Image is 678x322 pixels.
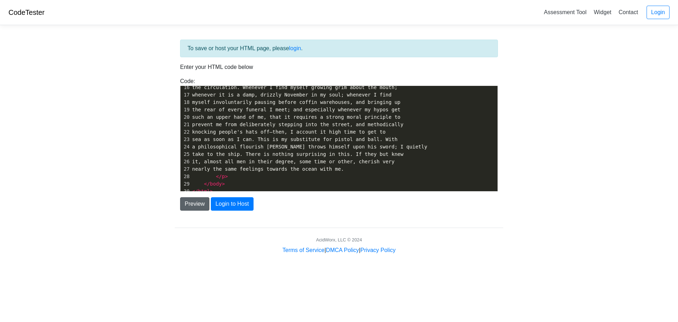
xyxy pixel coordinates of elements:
[180,99,191,106] div: 18
[180,106,191,113] div: 19
[192,188,198,194] span: </
[180,40,498,57] div: To save or host your HTML page, please .
[541,6,589,18] a: Assessment Tool
[204,181,210,187] span: </
[591,6,614,18] a: Widget
[192,144,427,150] span: a philosophical flourish [PERSON_NAME] throws himself upon his sword; I quietly
[225,174,228,179] span: >
[210,188,213,194] span: >
[222,174,225,179] span: p
[180,121,191,128] div: 21
[192,107,400,112] span: the rear of every funeral I meet; and especially whenever my hypos get
[210,181,222,187] span: body
[192,92,392,98] span: whenever it is a damp, drizzly November in my soul; whenever I find
[282,247,325,253] a: Terms of Service
[647,6,670,19] a: Login
[216,174,222,179] span: </
[282,246,395,254] div: | |
[180,180,191,188] div: 29
[361,247,396,253] a: Privacy Policy
[198,188,210,194] span: html
[211,197,253,211] button: Login to Host
[192,84,398,90] span: the circulation. Whenever I find myself growing grim about the mouth;
[222,181,225,187] span: >
[180,91,191,99] div: 17
[8,8,44,16] a: CodeTester
[192,136,398,142] span: sea as soon as I can. This is my substitute for pistol and ball. With
[180,151,191,158] div: 25
[180,173,191,180] div: 28
[192,159,394,164] span: it, almost all men in their degree, some time or other, cherish very
[180,113,191,121] div: 20
[192,166,344,172] span: nearly the same feelings towards the ocean with me.
[175,77,503,192] div: Code:
[180,165,191,173] div: 27
[180,84,191,91] div: 16
[192,114,400,120] span: such an upper hand of me, that it requires a strong moral principle to
[192,129,386,135] span: knocking people's hats off—then, I account it high time to get to
[180,188,191,195] div: 30
[316,236,362,243] div: AcidWorx, LLC © 2024
[180,136,191,143] div: 23
[289,45,301,51] a: login
[192,151,404,157] span: take to the ship. There is nothing surprising in this. If they but knew
[180,128,191,136] div: 22
[180,158,191,165] div: 26
[180,143,191,151] div: 24
[326,247,359,253] a: DMCA Policy
[192,99,400,105] span: myself involuntarily pausing before coffin warehouses, and bringing up
[180,63,498,71] p: Enter your HTML code below
[616,6,641,18] a: Contact
[180,197,209,211] button: Preview
[192,122,404,127] span: prevent me from deliberately stepping into the street, and methodically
